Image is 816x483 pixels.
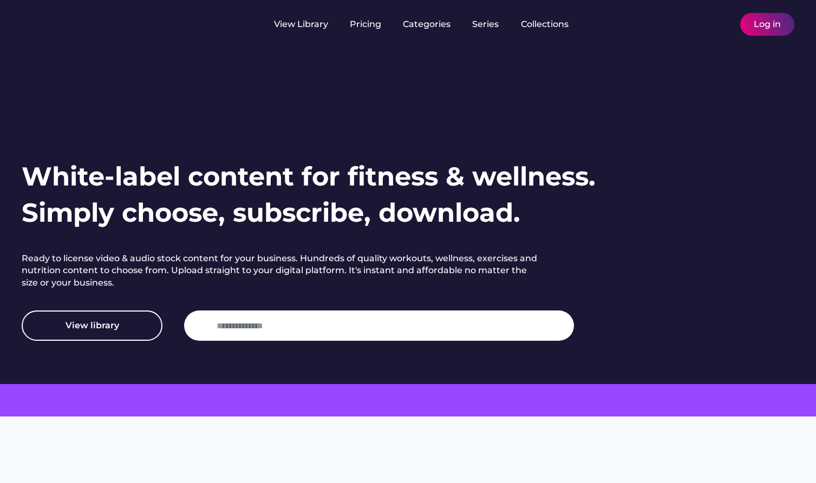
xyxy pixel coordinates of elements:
[22,253,541,289] h2: Ready to license video & audio stock content for your business. Hundreds of quality workouts, wel...
[195,319,208,332] img: yH5BAEAAAAALAAAAAABAAEAAAIBRAA7
[403,5,417,16] div: fvck
[350,18,381,30] div: Pricing
[698,18,711,31] img: yH5BAEAAAAALAAAAAABAAEAAAIBRAA7
[125,18,138,31] img: yH5BAEAAAAALAAAAAABAAEAAAIBRAA7
[403,18,451,30] div: Categories
[472,18,499,30] div: Series
[22,310,162,341] button: View library
[754,18,781,30] div: Log in
[521,18,569,30] div: Collections
[22,158,596,231] h1: White-label content for fitness & wellness. Simply choose, subscribe, download.
[716,18,729,31] img: yH5BAEAAAAALAAAAAABAAEAAAIBRAA7
[22,12,107,34] img: yH5BAEAAAAALAAAAAABAAEAAAIBRAA7
[274,18,328,30] div: View Library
